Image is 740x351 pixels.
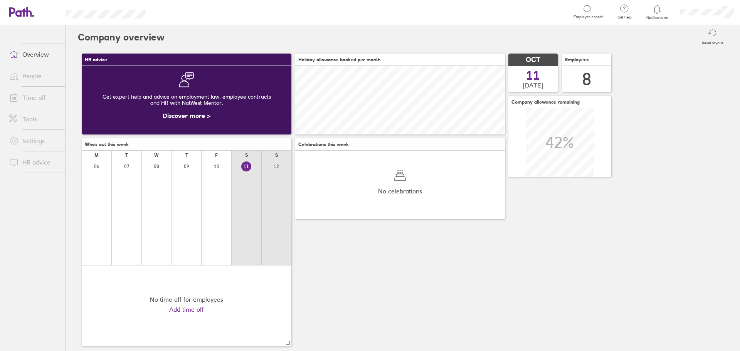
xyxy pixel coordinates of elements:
span: Employee search [573,15,604,19]
a: Notifications [645,4,670,20]
div: T [125,153,128,158]
div: No time off for employees [150,296,223,303]
div: Search [166,8,186,15]
span: No celebrations [378,188,422,195]
span: 11 [526,69,540,82]
span: [DATE] [523,82,543,89]
div: T [185,153,188,158]
a: Time off [3,90,65,105]
div: M [94,153,99,158]
span: Notifications [645,15,670,20]
a: HR advice [3,155,65,170]
span: Who's out this week [85,142,129,147]
button: Reset layout [697,25,728,50]
a: Tools [3,111,65,127]
label: Reset layout [697,39,728,45]
span: Get help [612,15,637,20]
span: Holiday allowance booked per month [298,57,380,62]
a: Discover more > [163,112,210,119]
h2: Company overview [78,25,165,50]
a: Add time off [169,306,204,313]
a: Overview [3,47,65,62]
div: S [245,153,248,158]
span: HR advice [85,57,107,62]
div: S [275,153,278,158]
span: Company allowance remaining [511,99,580,105]
div: W [154,153,159,158]
div: F [215,153,218,158]
div: Get expert help and advice on employment law, employee contracts and HR with NatWest Mentor. [88,87,285,112]
span: OCT [526,56,540,64]
a: People [3,68,65,84]
a: Settings [3,133,65,148]
div: 8 [582,69,591,89]
span: Celebrations this week [298,142,349,147]
span: Employees [565,57,589,62]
